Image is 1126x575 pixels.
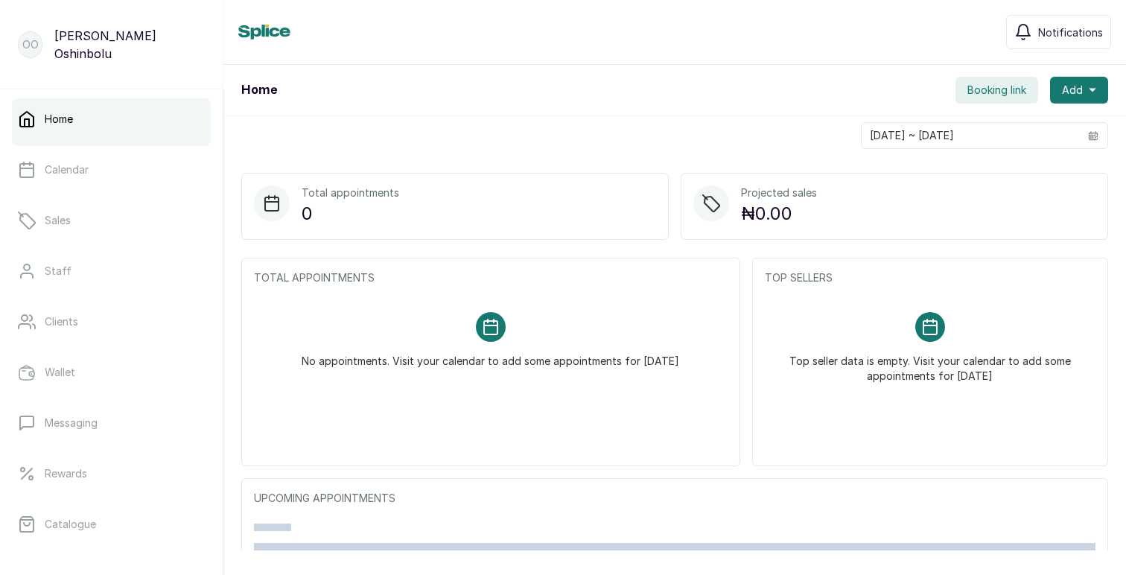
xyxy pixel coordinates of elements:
[12,453,211,495] a: Rewards
[1038,25,1103,40] span: Notifications
[45,112,73,127] p: Home
[12,503,211,545] a: Catalogue
[765,270,1095,285] p: TOP SELLERS
[12,352,211,393] a: Wallet
[12,250,211,292] a: Staff
[45,365,75,380] p: Wallet
[45,264,71,279] p: Staff
[302,185,399,200] p: Total appointments
[45,213,71,228] p: Sales
[45,314,78,329] p: Clients
[254,270,728,285] p: TOTAL APPOINTMENTS
[12,402,211,444] a: Messaging
[12,200,211,241] a: Sales
[45,466,87,481] p: Rewards
[1006,15,1111,49] button: Notifications
[54,27,205,63] p: [PERSON_NAME] Oshinbolu
[302,200,399,227] p: 0
[955,77,1038,104] button: Booking link
[12,149,211,191] a: Calendar
[22,37,39,52] p: OO
[45,416,98,431] p: Messaging
[741,185,817,200] p: Projected sales
[302,342,679,369] p: No appointments. Visit your calendar to add some appointments for [DATE]
[254,491,1095,506] p: UPCOMING APPOINTMENTS
[783,342,1078,384] p: Top seller data is empty. Visit your calendar to add some appointments for [DATE]
[862,123,1079,148] input: Select date
[12,98,211,140] a: Home
[12,301,211,343] a: Clients
[1062,83,1083,98] span: Add
[45,517,96,532] p: Catalogue
[45,162,89,177] p: Calendar
[1088,130,1098,141] svg: calendar
[241,81,277,99] h1: Home
[967,83,1026,98] span: Booking link
[741,200,817,227] p: ₦0.00
[1050,77,1108,104] button: Add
